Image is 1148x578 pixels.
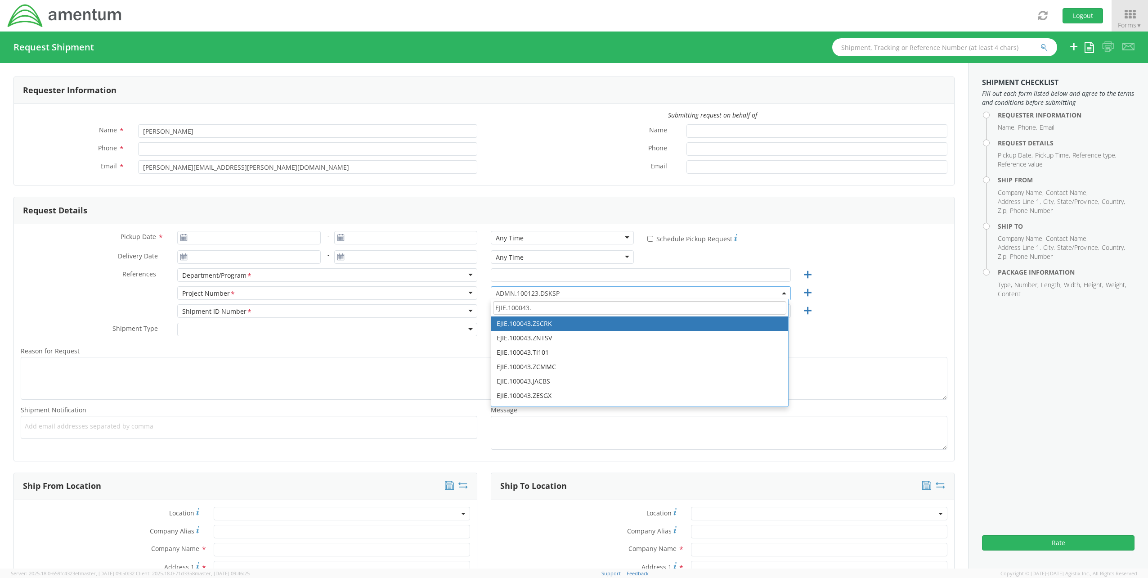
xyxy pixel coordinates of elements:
[601,570,621,577] a: Support
[998,206,1008,215] li: Zip
[80,570,135,577] span: master, [DATE] 09:50:32
[11,570,135,577] span: Server: 2025.18.0-659fc4323ef
[500,482,567,491] h3: Ship To Location
[112,324,158,334] span: Shipment Type
[1010,252,1053,261] li: Phone Number
[1057,243,1099,252] li: State/Province
[491,345,788,360] li: EJIE.100043.TI101
[998,289,1021,298] li: Content
[647,233,737,244] label: Schedule Pickup Request
[13,42,94,52] h4: Request Shipment
[1084,280,1103,289] li: Height
[648,144,667,154] span: Phone
[998,234,1044,243] li: Company Name
[1102,197,1125,206] li: Country
[1063,8,1103,23] button: Logout
[1035,151,1070,160] li: Pickup Time
[182,289,236,298] div: Project Number
[496,234,524,243] div: Any Time
[1046,188,1088,197] li: Contact Name
[182,307,252,316] div: Shipment ID Number
[1064,280,1081,289] li: Width
[491,406,517,414] span: Message
[998,176,1135,183] h4: Ship From
[98,144,117,152] span: Phone
[496,253,524,262] div: Any Time
[100,162,117,170] span: Email
[646,509,672,517] span: Location
[1043,197,1055,206] li: City
[1136,22,1142,29] span: ▼
[1102,243,1125,252] li: Country
[998,188,1044,197] li: Company Name
[122,270,156,278] span: References
[164,563,194,571] span: Address 1
[169,509,194,517] span: Location
[118,252,158,262] span: Delivery Date
[1118,21,1142,29] span: Forms
[650,162,667,172] span: Email
[998,269,1135,275] h4: Package Information
[1072,151,1117,160] li: Reference type
[1018,123,1037,132] li: Phone
[1014,280,1039,289] li: Number
[99,126,117,134] span: Name
[150,527,194,535] span: Company Alias
[832,38,1057,56] input: Shipment, Tracking or Reference Number (at least 4 chars)
[25,422,473,431] span: Add email addresses separated by comma
[668,111,757,119] i: Submitting request on behalf of
[491,403,788,417] li: EJIE.100043.ZESGM
[998,112,1135,118] h4: Requester Information
[491,331,788,345] li: EJIE.100043.ZNTSV
[998,197,1041,206] li: Address Line 1
[982,89,1135,107] span: Fill out each form listed below and agree to the terms and conditions before submitting
[151,544,199,553] span: Company Name
[1040,123,1054,132] li: Email
[182,271,252,280] div: Department/Program
[1041,280,1062,289] li: Length
[1010,206,1053,215] li: Phone Number
[7,3,123,28] img: dyn-intl-logo-049831509241104b2a82.png
[1000,570,1137,577] span: Copyright © [DATE]-[DATE] Agistix Inc., All Rights Reserved
[23,86,117,95] h3: Requester Information
[1046,234,1088,243] li: Contact Name
[195,570,250,577] span: master, [DATE] 09:46:25
[647,236,653,242] input: Schedule Pickup Request
[649,126,667,136] span: Name
[641,563,672,571] span: Address 1
[491,360,788,374] li: EJIE.100043.ZCMMC
[491,316,788,331] li: EJIE.100043.ZSCRK
[21,406,86,414] span: Shipment Notification
[998,140,1135,146] h4: Request Details
[491,286,791,300] span: ADMN.100123.DSKSP
[998,151,1033,160] li: Pickup Date
[23,206,87,215] h3: Request Details
[998,123,1016,132] li: Name
[998,252,1008,261] li: Zip
[491,388,788,403] li: EJIE.100043.ZESGX
[136,570,250,577] span: Client: 2025.18.0-71d3358
[627,570,649,577] a: Feedback
[998,280,1012,289] li: Type
[23,482,101,491] h3: Ship From Location
[628,544,677,553] span: Company Name
[1057,197,1099,206] li: State/Province
[982,535,1135,551] button: Rate
[491,374,788,388] li: EJIE.100043.JACBS
[496,289,786,298] span: ADMN.100123.DSKSP
[21,347,80,355] span: Reason for Request
[982,79,1135,87] h3: Shipment Checklist
[998,223,1135,230] h4: Ship To
[627,527,672,535] span: Company Alias
[998,160,1043,169] li: Reference value
[1106,280,1126,289] li: Weight
[1043,243,1055,252] li: City
[121,232,156,241] span: Pickup Date
[998,243,1041,252] li: Address Line 1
